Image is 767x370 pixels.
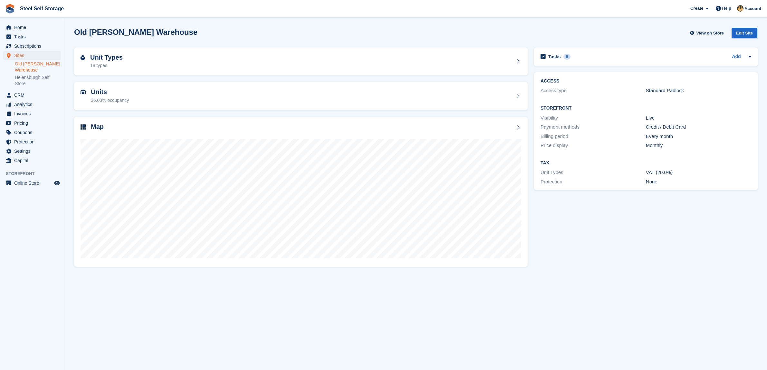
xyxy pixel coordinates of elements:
img: unit-icn-7be61d7bf1b0ce9d3e12c5938cc71ed9869f7b940bace4675aadf7bd6d80202e.svg [81,90,86,94]
div: Payment methods [541,123,646,131]
div: Visibility [541,114,646,122]
a: Unit Types 18 types [74,47,528,76]
h2: Map [91,123,104,131]
h2: Units [91,88,129,96]
a: menu [3,156,61,165]
h2: Tax [541,161,751,166]
a: Map [74,117,528,267]
span: Sites [14,51,53,60]
span: CRM [14,91,53,100]
a: menu [3,147,61,156]
a: menu [3,109,61,118]
a: View on Store [689,28,726,38]
span: Analytics [14,100,53,109]
a: menu [3,51,61,60]
div: Credit / Debit Card [646,123,751,131]
span: Help [722,5,731,12]
a: menu [3,179,61,188]
div: Every month [646,133,751,140]
span: Subscriptions [14,42,53,51]
span: Capital [14,156,53,165]
a: Edit Site [732,28,757,41]
div: Protection [541,178,646,186]
span: Protection [14,137,53,146]
span: Coupons [14,128,53,137]
img: unit-type-icn-2b2737a686de81e16bb02015468b77c625bbabd49415b5ef34ead5e3b44a266d.svg [81,55,85,60]
h2: ACCESS [541,79,751,84]
h2: Old [PERSON_NAME] Warehouse [74,28,197,36]
div: Billing period [541,133,646,140]
div: Price display [541,142,646,149]
span: Account [744,5,761,12]
div: None [646,178,751,186]
div: VAT (20.0%) [646,169,751,176]
span: Create [690,5,703,12]
span: Tasks [14,32,53,41]
img: map-icn-33ee37083ee616e46c38cad1a60f524a97daa1e2b2c8c0bc3eb3415660979fc1.svg [81,124,86,130]
h2: Storefront [541,106,751,111]
span: Invoices [14,109,53,118]
span: Online Store [14,179,53,188]
a: menu [3,42,61,51]
a: Helensburgh Self Store [15,74,61,87]
a: menu [3,91,61,100]
a: menu [3,119,61,128]
img: James Steel [737,5,743,12]
div: 18 types [90,62,123,69]
span: Storefront [6,170,64,177]
a: menu [3,100,61,109]
h2: Unit Types [90,54,123,61]
a: Steel Self Storage [17,3,66,14]
a: Units 36.03% occupancy [74,82,528,110]
a: menu [3,128,61,137]
h2: Tasks [548,54,561,60]
div: Edit Site [732,28,757,38]
a: Add [732,53,741,61]
a: menu [3,137,61,146]
a: menu [3,32,61,41]
div: Monthly [646,142,751,149]
img: stora-icon-8386f47178a22dfd0bd8f6a31ec36ba5ce8667c1dd55bd0f319d3a0aa187defe.svg [5,4,15,14]
div: 36.03% occupancy [91,97,129,104]
div: Unit Types [541,169,646,176]
span: Settings [14,147,53,156]
div: Live [646,114,751,122]
div: 0 [563,54,571,60]
span: Home [14,23,53,32]
span: View on Store [696,30,724,36]
a: menu [3,23,61,32]
span: Pricing [14,119,53,128]
a: Preview store [53,179,61,187]
div: Access type [541,87,646,94]
a: Old [PERSON_NAME] Warehouse [15,61,61,73]
div: Standard Padlock [646,87,751,94]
